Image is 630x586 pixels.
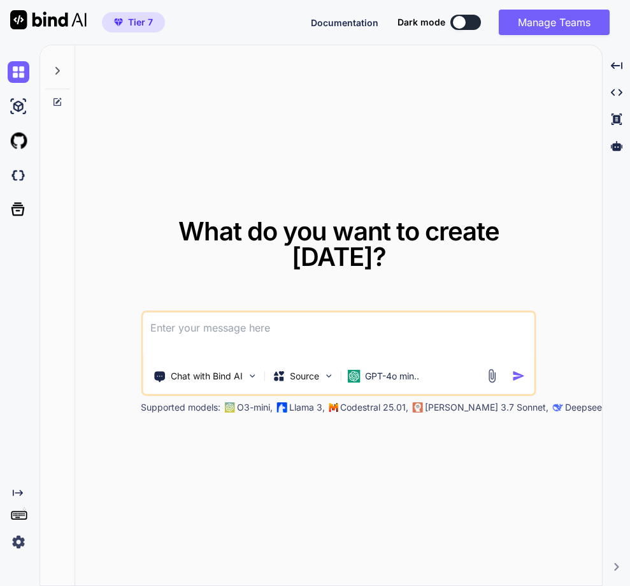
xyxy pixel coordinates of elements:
[8,61,29,83] img: chat
[247,370,257,381] img: Pick Tools
[290,370,319,383] p: Source
[178,216,499,272] span: What do you want to create [DATE]?
[10,10,87,29] img: Bind AI
[512,369,526,383] img: icon
[565,401,619,414] p: Deepseek R1
[311,16,378,29] button: Documentation
[397,16,445,29] span: Dark mode
[340,401,408,414] p: Codestral 25.01,
[289,401,325,414] p: Llama 3,
[412,402,422,413] img: claude
[276,402,287,413] img: Llama2
[552,402,562,413] img: claude
[237,401,273,414] p: O3-mini,
[8,531,29,553] img: settings
[323,370,334,381] img: Pick Models
[365,370,419,383] p: GPT-4o min..
[102,12,165,33] button: premiumTier 7
[171,370,243,383] p: Chat with Bind AI
[499,10,610,35] button: Manage Teams
[224,402,234,413] img: GPT-4
[329,403,338,412] img: Mistral-AI
[141,401,220,414] p: Supported models:
[425,401,548,414] p: [PERSON_NAME] 3.7 Sonnet,
[347,370,360,383] img: GPT-4o mini
[8,165,29,186] img: darkCloudIdeIcon
[128,16,153,29] span: Tier 7
[8,96,29,117] img: ai-studio
[485,369,499,383] img: attachment
[311,17,378,28] span: Documentation
[8,130,29,152] img: githubLight
[114,18,123,26] img: premium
